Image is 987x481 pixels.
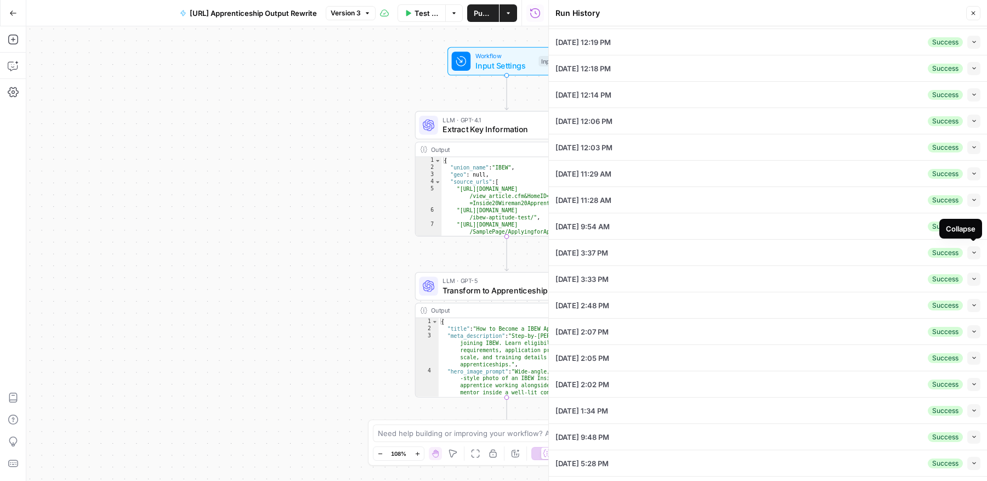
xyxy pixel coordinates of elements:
[432,318,438,325] span: Toggle code folding, rows 1 through 9
[928,222,963,231] div: Success
[928,64,963,73] div: Success
[928,248,963,258] div: Success
[434,178,441,185] span: Toggle code folding, rows 4 through 32
[928,327,963,337] div: Success
[538,56,560,66] div: Inputs
[555,379,609,390] span: [DATE] 2:02 PM
[555,300,609,311] span: [DATE] 2:48 PM
[505,397,508,432] g: Edge from step_1 to end
[416,221,441,235] div: 7
[443,276,567,285] span: LLM · GPT-5
[505,75,508,110] g: Edge from start to step_2
[415,47,599,76] div: WorkflowInput SettingsInputs
[416,318,439,325] div: 1
[555,63,611,74] span: [DATE] 12:18 PM
[928,143,963,152] div: Success
[555,326,609,337] span: [DATE] 2:07 PM
[555,458,609,469] span: [DATE] 5:28 PM
[555,116,612,127] span: [DATE] 12:06 PM
[416,185,441,207] div: 5
[555,274,609,285] span: [DATE] 3:33 PM
[474,8,492,19] span: Publish
[416,178,441,185] div: 4
[431,145,566,154] div: Output
[555,221,610,232] span: [DATE] 9:54 AM
[416,235,441,250] div: 8
[416,325,439,332] div: 2
[326,6,376,20] button: Version 3
[443,123,566,135] span: Extract Key Information
[928,169,963,179] div: Success
[555,247,608,258] span: [DATE] 3:37 PM
[928,37,963,47] div: Success
[555,89,611,100] span: [DATE] 12:14 PM
[431,305,566,315] div: Output
[928,406,963,416] div: Success
[555,142,612,153] span: [DATE] 12:03 PM
[928,274,963,284] div: Success
[443,115,566,125] span: LLM · GPT-4.1
[928,353,963,363] div: Success
[415,111,599,236] div: LLM · GPT-4.1Extract Key InformationOutput{ "union_name":"IBEW", "geo": null, "source_urls":[ "[U...
[416,207,441,221] div: 6
[475,51,534,60] span: Workflow
[467,4,499,22] button: Publish
[190,8,317,19] span: [URL] Apprenticeship Output Rewrite
[505,236,508,270] g: Edge from step_2 to step_1
[331,8,361,18] span: Version 3
[398,4,446,22] button: Test Data
[416,332,439,368] div: 3
[415,8,439,19] span: Test Data
[391,449,406,458] span: 108%
[555,37,611,48] span: [DATE] 12:19 PM
[928,301,963,310] div: Success
[416,164,441,171] div: 2
[555,168,611,179] span: [DATE] 11:29 AM
[416,157,441,165] div: 1
[475,59,534,71] span: Input Settings
[928,90,963,100] div: Success
[928,432,963,442] div: Success
[928,195,963,205] div: Success
[415,272,599,398] div: LLM · GPT-5Transform to Apprenticeship GuideOutput{ "title":"How to Become a IBEW Apprentice" "me...
[555,353,609,364] span: [DATE] 2:05 PM
[443,285,567,297] span: Transform to Apprenticeship Guide
[555,405,608,416] span: [DATE] 1:34 PM
[928,459,963,468] div: Success
[416,171,441,178] div: 3
[173,4,324,22] button: [URL] Apprenticeship Output Rewrite
[555,195,611,206] span: [DATE] 11:28 AM
[555,432,609,443] span: [DATE] 9:48 PM
[928,116,963,126] div: Success
[928,380,963,389] div: Success
[434,157,441,165] span: Toggle code folding, rows 1 through 33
